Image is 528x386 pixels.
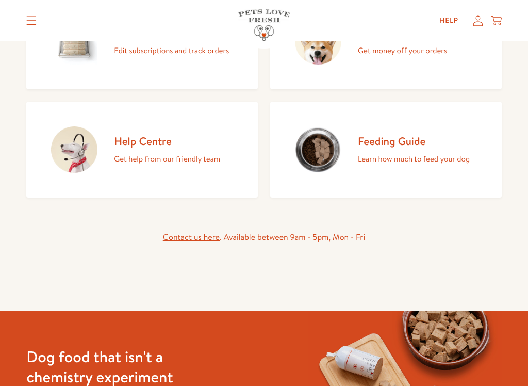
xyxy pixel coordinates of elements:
[18,8,45,34] summary: Translation missing: en.sections.header.menu
[270,102,502,198] a: Feeding Guide Learn how much to feed your dog
[114,44,229,57] p: Edit subscriptions and track orders
[358,152,470,166] p: Learn how much to feed your dog
[26,231,502,245] div: . Available between 9am - 5pm, Mon - Fri
[26,102,258,198] a: Help Centre Get help from our friendly team
[358,44,464,57] p: Get money off your orders
[431,10,467,31] a: Help
[238,9,290,41] img: Pets Love Fresh
[163,232,220,243] a: Contact us here
[114,152,220,166] p: Get help from our friendly team
[114,134,220,148] h2: Help Centre
[358,134,470,148] h2: Feeding Guide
